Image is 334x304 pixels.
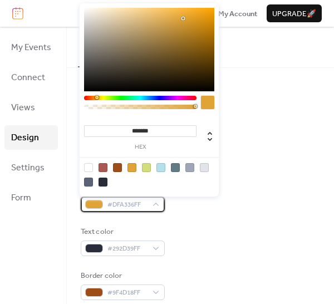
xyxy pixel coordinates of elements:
[4,35,58,60] a: My Events
[78,27,113,67] button: Colors
[11,129,39,147] span: Design
[11,99,35,117] span: Views
[11,69,45,87] span: Connect
[4,155,58,180] a: Settings
[113,163,122,172] div: rgb(159, 77, 24)
[4,95,58,120] a: Views
[156,163,165,172] div: rgba(78, 183, 205, 0.42745098039215684)
[185,163,194,172] div: rgb(159, 167, 183)
[4,125,58,150] a: Design
[84,178,93,187] div: rgb(90, 99, 120)
[171,163,180,172] div: rgb(97, 123, 132)
[107,243,147,254] span: #292D39FF
[218,8,257,19] a: My Account
[142,163,151,172] div: rgb(210, 221, 124)
[200,163,209,172] div: rgb(225, 228, 235)
[12,7,23,19] img: logo
[81,270,163,281] div: Border color
[84,163,93,172] div: rgb(255, 255, 255)
[4,65,58,90] a: Connect
[11,39,51,57] span: My Events
[84,144,197,150] label: hex
[99,178,107,187] div: rgb(41, 45, 57)
[127,163,136,172] div: rgb(223, 163, 54)
[272,8,316,19] span: Upgrade 🚀
[218,8,257,19] span: My Account
[11,159,45,177] span: Settings
[4,185,58,210] a: Form
[81,226,163,237] div: Text color
[107,199,147,210] span: #DFA336FF
[107,287,147,298] span: #9F4D18FF
[267,4,322,22] button: Upgrade🚀
[11,189,31,207] span: Form
[99,163,107,172] div: rgb(169, 88, 82)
